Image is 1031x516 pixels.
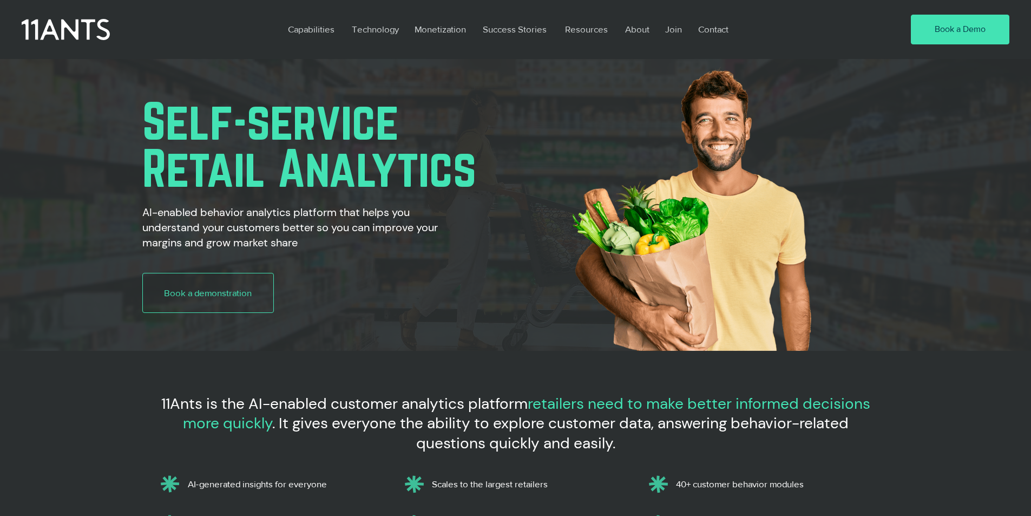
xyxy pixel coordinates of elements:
p: Resources [560,17,613,42]
a: Capabilities [280,17,344,42]
a: Resources [557,17,617,42]
a: Book a demonstration [142,273,274,313]
p: Success Stories [477,17,552,42]
span: Self-service [142,93,399,149]
span: Book a Demo [935,23,986,35]
p: Scales to the largest retailers [432,479,629,489]
span: Retail Analytics [142,140,476,196]
a: Success Stories [475,17,557,42]
a: Contact [690,17,738,42]
nav: Site [280,17,879,42]
p: Technology [346,17,404,42]
a: Monetization [406,17,475,42]
span: retailers need to make better informed decisions more quickly [183,394,870,433]
a: Join [657,17,690,42]
p: Contact [693,17,734,42]
p: Capabilities [283,17,340,42]
h2: AI-enabled behavior analytics platform that helps you understand your customers better so you can... [142,205,468,250]
span: Book a demonstration [164,286,252,299]
p: 40+ customer behavior modules [676,479,873,489]
span: AI-generated insights for everyone [188,479,327,489]
p: About [620,17,655,42]
span: 11Ants is the AI-enabled customer analytics platform [161,394,528,414]
a: Book a Demo [911,15,1009,45]
a: Technology [344,17,406,42]
p: Monetization [409,17,471,42]
a: About [617,17,657,42]
p: Join [660,17,687,42]
span: . It gives everyone the ability to explore customer data, answering behavior-related questions qu... [272,413,849,453]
